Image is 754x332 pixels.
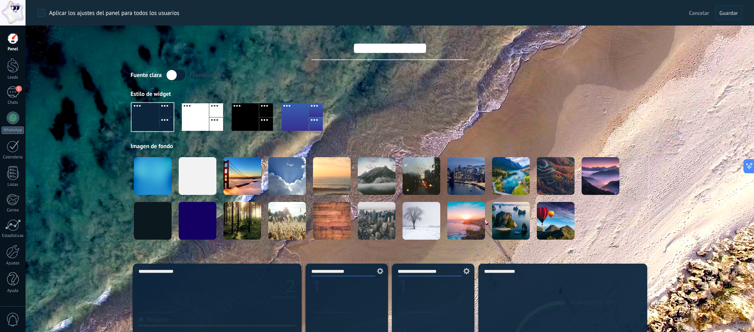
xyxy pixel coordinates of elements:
[2,100,24,105] div: Chats
[2,182,24,187] div: Listas
[2,208,24,213] div: Correo
[131,72,162,79] div: Fuente clara
[689,9,709,17] span: Cancelar
[131,90,649,98] div: Estilo de widget
[2,127,24,134] div: WhatsApp
[16,86,22,92] span: 1
[2,47,24,52] div: Panel
[715,6,742,20] button: Guardar
[719,10,738,16] span: Guardar
[2,75,24,80] div: Leads
[686,7,712,19] button: Cancelar
[49,9,179,17] div: Aplicar los ajustes del panel para todos los usuarios
[2,233,24,238] div: Estadísticas
[190,72,225,79] div: Fuente oscura
[2,261,24,266] div: Ajustes
[2,155,24,160] div: Calendario
[2,288,24,293] div: Ayuda
[131,143,649,150] div: Imagen de fondo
